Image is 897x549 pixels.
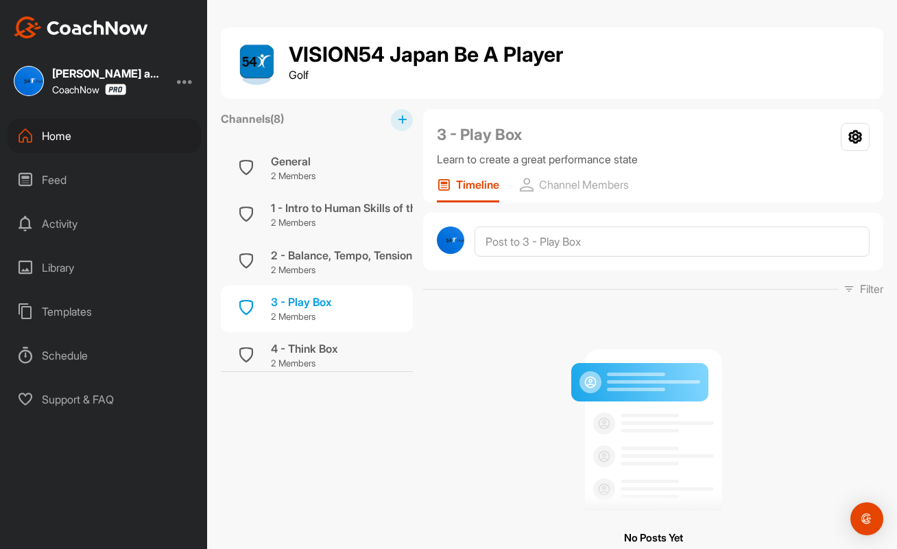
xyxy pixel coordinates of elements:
div: Feed [8,163,201,197]
div: Open Intercom Messenger [850,502,883,535]
div: Templates [8,294,201,329]
img: CoachNow Pro [105,84,126,95]
div: General [271,153,315,170]
div: Schedule [8,338,201,373]
p: Timeline [456,178,499,191]
label: Channels ( 8 ) [221,110,284,127]
p: Channel Members [539,178,629,191]
div: 3 - Play Box [271,294,332,310]
div: Support & FAQ [8,382,201,417]
h3: No Posts Yet [624,529,683,548]
img: group [235,41,278,85]
div: 1 - Intro to Human Skills of the Game [271,200,455,216]
p: 2 Members [271,216,455,230]
h1: VISION54 Japan Be A Player [289,43,563,67]
p: 2 Members [271,310,332,324]
p: 2 Members [271,357,338,371]
img: avatar [437,226,464,254]
p: 2 Members [271,264,442,277]
p: Filter [860,281,883,297]
img: square_c232e0b941b303ee09008bbcd77813ba.jpg [14,66,44,96]
img: null result [568,338,739,511]
p: 2 Members [271,170,315,183]
h2: 3 - Play Box [437,123,522,146]
div: Library [8,250,201,285]
img: CoachNow [14,16,148,38]
div: [PERSON_NAME] and [PERSON_NAME] VISION54 [52,68,162,79]
div: Activity [8,207,201,241]
div: CoachNow [52,84,126,95]
p: Golf [289,67,563,83]
div: 2 - Balance, Tempo, Tension - BTT [271,247,442,264]
div: Home [8,119,201,153]
p: Learn to create a great performance state [437,151,638,167]
div: 4 - Think Box [271,340,338,357]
